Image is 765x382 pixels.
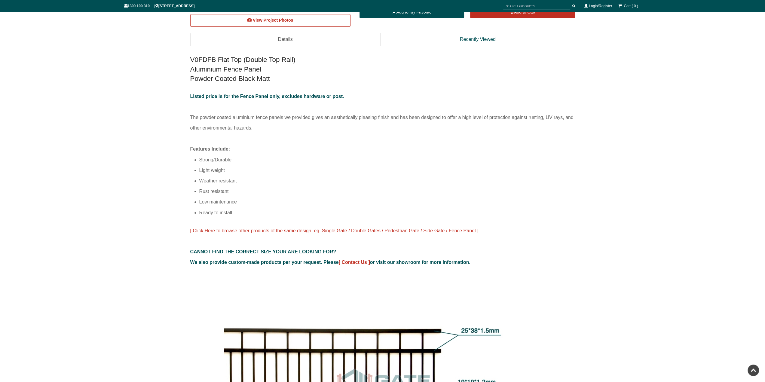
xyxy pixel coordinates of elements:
[124,4,195,8] span: 1300 100 310 | [STREET_ADDRESS]
[645,221,765,361] iframe: LiveChat chat widget
[190,94,344,99] span: Listed price is for the Fence Panel only, excludes hardware or post.
[199,176,575,186] li: Weather resistant
[199,154,575,165] li: Strong/Durable
[360,6,464,18] a: Add to My Favorite
[199,165,575,176] li: Light weight
[253,18,293,23] span: View Project Photos
[503,2,570,10] input: SEARCH PRODUCTS
[190,249,470,265] span: CANNOT FIND THE CORRECT SIZE YOUR ARE LOOKING FOR? We also provide custom-made products per your ...
[470,6,575,18] button: Add to Cart
[190,146,230,151] span: Features Include:
[381,33,575,46] a: Recently Viewed
[199,197,575,207] li: Low maintenance
[199,186,575,197] li: Rust resistant
[199,207,575,218] li: Ready to install
[589,4,612,8] a: Login/Register
[190,228,479,233] a: [ Click Here to browse other products of the same design, eg. Single Gate / Double Gates / Pedest...
[190,91,575,144] p: The powder coated aluminium fence panels we provided gives an aesthetically pleasing finish and h...
[339,260,370,265] a: [ Contact Us ]
[190,33,381,46] a: Details
[190,55,575,83] h2: V0FDFB Flat Top (Double Top Rail) Aluminium Fence Panel Powder Coated Black Matt
[624,4,638,8] span: Cart ( 0 )
[190,14,350,27] a: View Project Photos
